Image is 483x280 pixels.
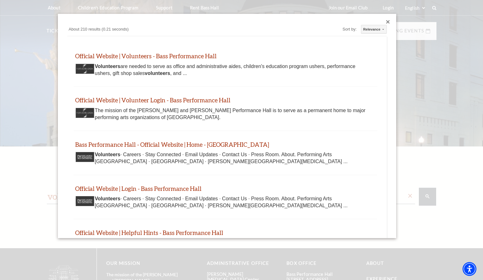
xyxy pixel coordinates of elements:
a: Official Website | Volunteer Login - Bass Performance Hall [75,96,230,104]
img: Thumbnail image [75,64,94,74]
b: Volunteers [95,64,120,69]
div: Relevance [363,25,377,34]
img: Thumbnail image [75,108,94,118]
div: · Careers · Stay Connected · Email Updates · Contact Us · Press Room. About. Performing Arts [GEO... [78,151,373,165]
img: Thumbnail image [75,196,94,206]
b: volunteers [145,71,170,76]
div: · Careers · Stay Connected · Email Updates · Contact Us · Press Room. About. Performing Arts [GEO... [78,195,373,209]
b: Volunteers [95,196,120,201]
a: Official Website | Helpful Hints - Bass Performance Hall [75,229,223,236]
div: Accessibility Menu [463,262,476,276]
img: Thumbnail image [75,152,94,162]
a: Bass Performance Hall - Official Website | Home - [GEOGRAPHIC_DATA] [75,141,269,148]
div: Sort by: [342,26,358,33]
div: About 210 results (0.21 seconds) [67,26,254,34]
a: Official Website | Login - Bass Performance Hall [75,185,202,192]
div: are needed to serve as office and administrative aides, children's education program ushers, perf... [78,63,373,77]
a: Official Website | Volunteers - Bass Performance Hall [75,52,217,60]
div: The mission of the [PERSON_NAME] and [PERSON_NAME] Performance Hall is to serve as a permanent ho... [78,107,373,121]
b: Volunteers [95,152,120,157]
